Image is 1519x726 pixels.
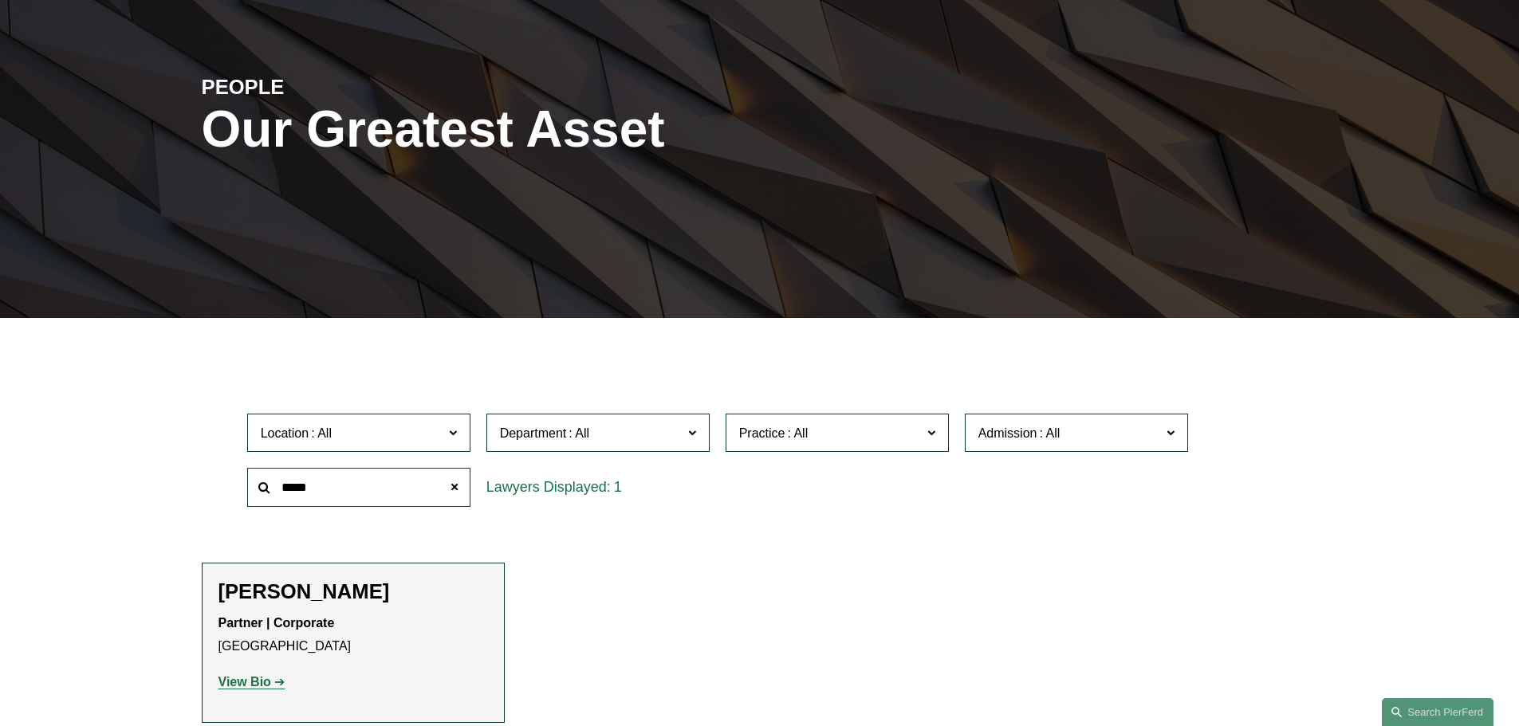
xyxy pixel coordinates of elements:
h4: PEOPLE [202,74,481,100]
span: Location [261,426,309,440]
span: Admission [978,426,1037,440]
strong: View Bio [218,675,271,689]
span: Practice [739,426,785,440]
h2: [PERSON_NAME] [218,579,488,604]
span: 1 [614,479,622,495]
strong: Partner | Corporate [218,616,335,630]
span: Department [500,426,567,440]
p: [GEOGRAPHIC_DATA] [218,612,488,658]
a: View Bio [218,675,285,689]
a: Search this site [1382,698,1493,726]
h1: Our Greatest Asset [202,100,946,159]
